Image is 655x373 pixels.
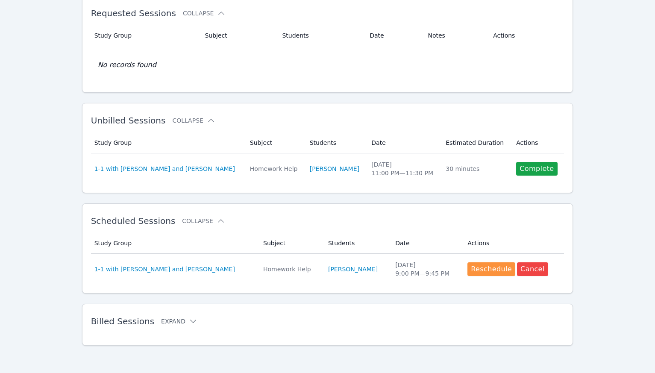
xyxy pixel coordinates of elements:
[277,25,364,46] th: Students
[441,132,511,153] th: Estimated Duration
[467,262,515,276] button: Reschedule
[395,261,457,278] div: [DATE] 9:00 PM — 9:45 PM
[328,265,378,273] a: [PERSON_NAME]
[250,164,300,173] div: Homework Help
[91,25,200,46] th: Study Group
[263,265,318,273] div: Homework Help
[366,132,441,153] th: Date
[91,216,176,226] span: Scheduled Sessions
[511,132,564,153] th: Actions
[390,233,462,254] th: Date
[91,316,154,326] span: Billed Sessions
[172,116,215,125] button: Collapse
[446,164,506,173] div: 30 minutes
[91,153,564,184] tr: 1-1 with [PERSON_NAME] and [PERSON_NAME]Homework Help[PERSON_NAME][DATE]11:00 PM—11:30 PM30 minut...
[91,115,166,126] span: Unbilled Sessions
[323,233,390,254] th: Students
[516,162,557,176] a: Complete
[183,9,226,18] button: Collapse
[488,25,564,46] th: Actions
[91,254,564,285] tr: 1-1 with [PERSON_NAME] and [PERSON_NAME]Homework Help[PERSON_NAME][DATE]9:00 PM—9:45 PMReschedule...
[371,160,435,177] div: [DATE] 11:00 PM — 11:30 PM
[245,132,305,153] th: Subject
[310,164,359,173] a: [PERSON_NAME]
[305,132,367,153] th: Students
[161,317,197,326] button: Expand
[182,217,225,225] button: Collapse
[91,132,245,153] th: Study Group
[364,25,423,46] th: Date
[200,25,277,46] th: Subject
[423,25,488,46] th: Notes
[517,262,548,276] button: Cancel
[91,46,564,84] td: No records found
[91,233,258,254] th: Study Group
[462,233,564,254] th: Actions
[94,164,235,173] a: 1-1 with [PERSON_NAME] and [PERSON_NAME]
[91,8,176,18] span: Requested Sessions
[258,233,323,254] th: Subject
[94,265,235,273] a: 1-1 with [PERSON_NAME] and [PERSON_NAME]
